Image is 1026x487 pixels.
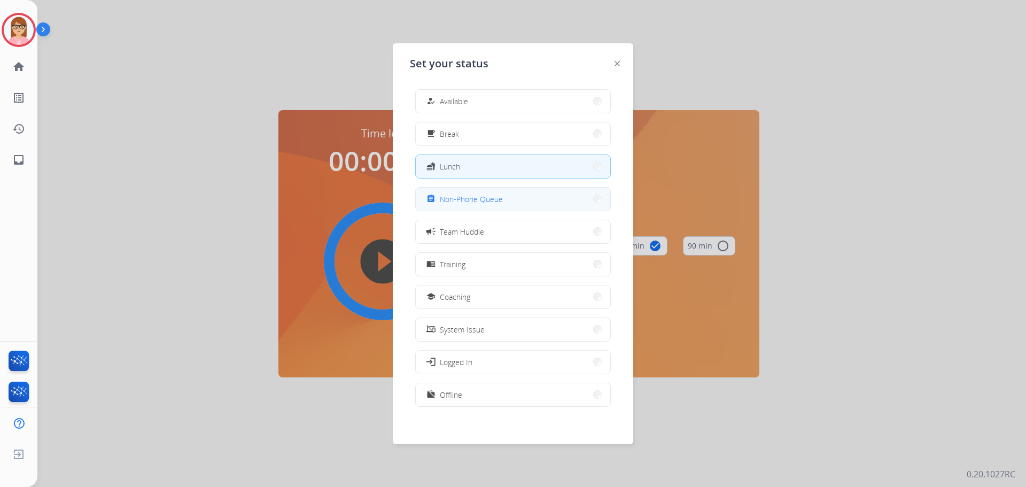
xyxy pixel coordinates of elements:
[416,318,610,341] button: System Issue
[426,97,436,106] mat-icon: how_to_reg
[440,226,484,237] span: Team Huddle
[615,61,620,66] img: close-button
[416,155,610,178] button: Lunch
[440,357,472,368] span: Logged In
[416,351,610,374] button: Logged In
[440,128,459,140] span: Break
[426,129,436,138] mat-icon: free_breakfast
[426,325,436,334] mat-icon: phonelink_off
[440,389,462,400] span: Offline
[426,260,436,269] mat-icon: menu_book
[12,153,25,166] mat-icon: inbox
[416,122,610,145] button: Break
[416,253,610,276] button: Training
[440,291,470,303] span: Coaching
[426,292,436,302] mat-icon: school
[410,56,488,71] span: Set your status
[416,188,610,211] button: Non-Phone Queue
[425,226,436,237] mat-icon: campaign
[416,285,610,308] button: Coaching
[4,15,34,45] img: avatar
[416,220,610,243] button: Team Huddle
[440,259,465,270] span: Training
[440,324,485,335] span: System Issue
[416,383,610,406] button: Offline
[12,122,25,135] mat-icon: history
[440,96,468,107] span: Available
[426,162,436,171] mat-icon: fastfood
[440,194,503,205] span: Non-Phone Queue
[425,357,436,367] mat-icon: login
[967,468,1015,481] p: 0.20.1027RC
[440,161,460,172] span: Lunch
[12,60,25,73] mat-icon: home
[426,195,436,204] mat-icon: assignment
[416,90,610,113] button: Available
[12,91,25,104] mat-icon: list_alt
[426,390,436,399] mat-icon: work_off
